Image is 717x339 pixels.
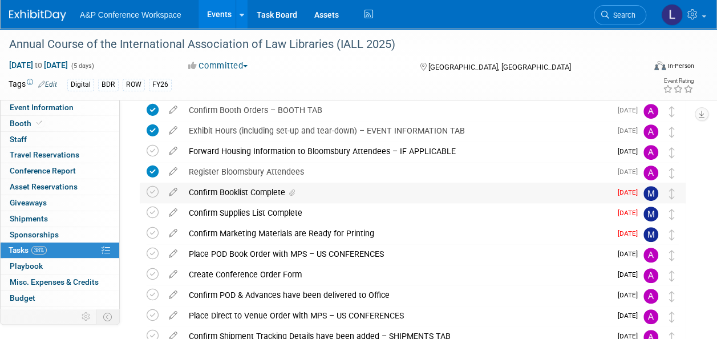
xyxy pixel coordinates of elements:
span: [DATE] [618,250,643,258]
a: edit [163,105,183,115]
span: Event Information [10,103,74,112]
a: Edit [38,80,57,88]
a: edit [163,269,183,280]
span: Sponsorships [10,230,59,239]
i: Move task [669,250,675,261]
img: Amanda Oney [643,124,658,139]
img: Amanda Oney [643,289,658,304]
span: [DATE] [618,168,643,176]
span: [DATE] [618,271,643,279]
a: edit [163,187,183,197]
img: Amanda Oney [643,309,658,324]
span: Shipments [10,214,48,223]
i: Move task [669,312,675,322]
a: Budget [1,290,119,306]
div: Confirm Supplies List Complete [183,203,611,223]
img: Amanda Oney [643,268,658,283]
span: 38% [31,246,47,255]
i: Move task [669,209,675,220]
div: Event Rating [663,78,694,84]
span: to [33,60,44,70]
img: Louise Morgan [661,4,683,26]
div: Place Direct to Venue Order with MPS – US CONFERENCES [183,306,611,325]
i: Move task [669,106,675,117]
a: edit [163,126,183,136]
span: [DATE] [618,312,643,320]
a: Playbook [1,259,119,274]
td: Personalize Event Tab Strip [76,309,96,324]
span: Conference Report [10,166,76,175]
div: Confirm Booth Orders – BOOTH TAB [183,100,611,120]
span: Playbook [10,261,43,271]
a: edit [163,167,183,177]
span: Misc. Expenses & Credits [10,277,99,286]
img: Michelle Kelly [643,186,658,201]
div: Confirm POD & Advances have been delivered to Office [183,285,611,305]
a: edit [163,146,183,156]
i: Move task [669,188,675,199]
a: Tasks38% [1,243,119,258]
i: Move task [669,127,675,138]
div: Confirm Marketing Materials are Ready for Printing [183,224,611,243]
img: Format-Inperson.png [654,61,666,70]
a: Search [594,5,646,25]
img: Amanda Oney [643,145,658,160]
img: ExhibitDay [9,10,66,21]
div: Confirm Booklist Complete [183,183,611,202]
i: Move task [669,271,675,281]
span: [DATE] [618,209,643,217]
img: Michelle Kelly [643,207,658,221]
span: Asset Reservations [10,182,78,191]
div: Create Conference Order Form [183,265,611,284]
a: edit [163,208,183,218]
span: Tasks [9,245,47,255]
a: Conference Report [1,163,119,179]
div: In-Person [667,62,694,70]
span: [DATE] [618,127,643,135]
img: Amanda Oney [643,248,658,263]
a: Booth [1,116,119,131]
a: Staff [1,132,119,147]
span: ROI, Objectives & ROO [10,309,86,318]
span: Travel Reservations [10,150,79,159]
div: Digital [67,79,94,91]
button: Committed [184,60,252,72]
img: Amanda Oney [643,166,658,180]
div: Forward Housing Information to Bloomsbury Attendees – IF APPLICABLE [183,142,611,161]
i: Move task [669,147,675,158]
span: [DATE] [618,147,643,155]
span: Booth [10,119,44,128]
div: Place POD Book Order with MPS – US CONFERENCES [183,244,611,264]
i: Booth reservation complete [37,120,42,126]
a: edit [163,310,183,321]
a: Asset Reservations [1,179,119,195]
span: Search [609,11,635,19]
a: edit [163,249,183,259]
span: Budget [10,293,35,302]
span: [GEOGRAPHIC_DATA], [GEOGRAPHIC_DATA] [428,63,571,71]
div: Register Bloomsbury Attendees [183,162,611,181]
a: Misc. Expenses & Credits [1,275,119,290]
i: Move task [669,291,675,302]
span: [DATE] [DATE] [9,60,68,70]
span: [DATE] [618,291,643,299]
td: Toggle Event Tabs [96,309,120,324]
a: edit [163,290,183,300]
td: Tags [9,78,57,91]
a: Sponsorships [1,227,119,243]
div: Event Format [594,59,694,76]
div: Annual Course of the International Association of Law Libraries (IALL 2025) [5,34,635,55]
img: Michelle Kelly [643,227,658,242]
div: BDR [98,79,119,91]
span: Giveaways [10,198,47,207]
span: [DATE] [618,229,643,237]
div: FY26 [149,79,172,91]
a: Giveaways [1,195,119,211]
a: edit [163,228,183,239]
a: Event Information [1,100,119,115]
span: [DATE] [618,188,643,196]
span: (5 days) [70,62,94,70]
div: Exhibit Hours (including set-up and tear-down) – EVENT INFORMATION TAB [183,121,611,140]
a: Travel Reservations [1,147,119,163]
span: Staff [10,135,27,144]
